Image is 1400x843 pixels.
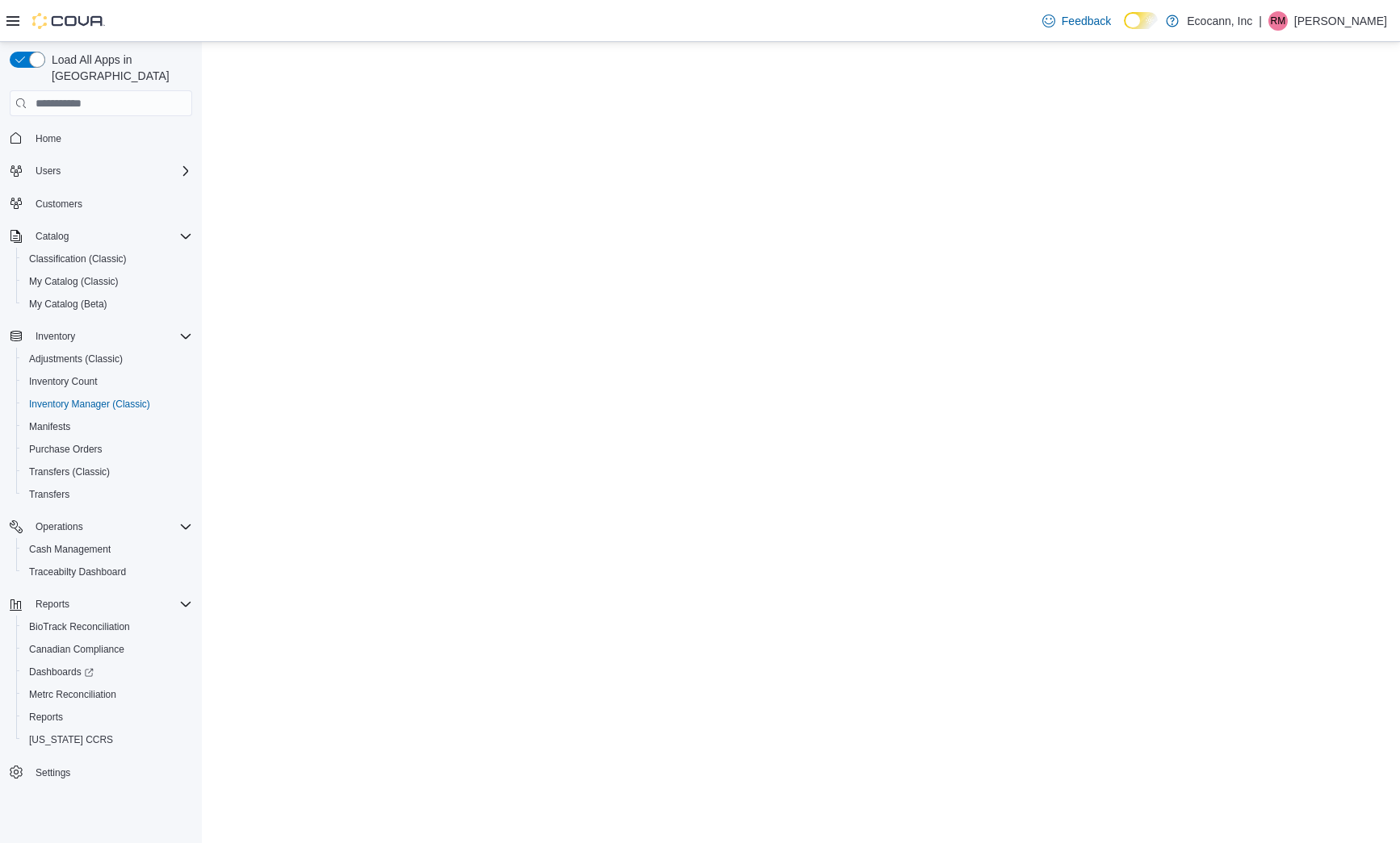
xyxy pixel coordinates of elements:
span: Users [36,165,61,177]
button: Users [29,161,67,181]
a: Transfers (Classic) [23,462,116,482]
a: Settings [29,763,77,782]
button: Purchase Orders [16,438,199,461]
span: Cash Management [23,540,192,559]
button: Inventory [3,325,199,348]
button: Customers [3,192,199,215]
span: Canadian Compliance [29,643,124,656]
button: [US_STATE] CCRS [16,728,199,751]
a: Traceabilty Dashboard [23,562,132,582]
a: Classification (Classic) [23,249,133,269]
span: My Catalog (Beta) [23,294,192,314]
span: Operations [29,517,192,536]
button: Users [3,160,199,182]
button: My Catalog (Classic) [16,270,199,293]
a: Inventory Manager (Classic) [23,394,157,414]
span: Inventory [36,330,75,343]
button: My Catalog (Beta) [16,293,199,315]
a: Reports [23,707,69,727]
span: Inventory Count [29,375,98,388]
a: BioTrack Reconciliation [23,617,136,636]
div: Ray Markland [1268,11,1288,31]
button: Catalog [3,225,199,248]
a: Metrc Reconciliation [23,685,123,704]
span: Traceabilty Dashboard [23,562,192,582]
span: Cash Management [29,543,111,556]
a: Transfers [23,485,76,504]
nav: Complex example [10,119,192,826]
span: Home [29,127,192,148]
span: Customers [29,194,192,214]
a: Adjustments (Classic) [23,349,129,369]
span: Transfers (Classic) [23,462,192,482]
span: BioTrack Reconciliation [29,620,130,633]
button: Inventory Manager (Classic) [16,393,199,415]
span: Canadian Compliance [23,640,192,659]
a: [US_STATE] CCRS [23,730,119,749]
a: Feedback [1036,5,1117,37]
span: Dashboards [23,662,192,682]
span: Reports [29,595,192,614]
span: BioTrack Reconciliation [23,617,192,636]
span: Transfers [29,488,69,501]
a: Manifests [23,417,77,436]
button: Reports [29,595,76,614]
span: Inventory Manager (Classic) [29,398,150,411]
button: Operations [29,517,90,536]
span: RM [1271,11,1286,31]
p: | [1259,11,1262,31]
span: Inventory Count [23,372,192,391]
a: Home [29,129,68,148]
button: Adjustments (Classic) [16,348,199,370]
button: Canadian Compliance [16,638,199,661]
a: Canadian Compliance [23,640,131,659]
span: Classification (Classic) [23,249,192,269]
button: Metrc Reconciliation [16,683,199,706]
button: Reports [16,706,199,728]
button: Transfers (Classic) [16,461,199,483]
span: My Catalog (Beta) [29,298,107,311]
span: Settings [29,762,192,782]
span: Catalog [29,227,192,246]
span: Transfers [23,485,192,504]
a: My Catalog (Classic) [23,272,125,291]
span: [US_STATE] CCRS [29,733,113,746]
span: Feedback [1062,13,1111,29]
span: Adjustments (Classic) [29,353,123,365]
a: Dashboards [23,662,100,682]
span: Metrc Reconciliation [23,685,192,704]
span: Users [29,161,192,181]
button: Classification (Classic) [16,248,199,270]
button: BioTrack Reconciliation [16,616,199,638]
span: Metrc Reconciliation [29,688,116,701]
button: Inventory Count [16,370,199,393]
span: Adjustments (Classic) [23,349,192,369]
a: Dashboards [16,661,199,683]
span: Manifests [29,420,70,433]
input: Dark Mode [1124,12,1158,29]
span: Home [36,132,61,145]
span: Purchase Orders [23,440,192,459]
button: Operations [3,515,199,538]
span: Inventory [29,327,192,346]
span: Settings [36,766,70,779]
span: Catalog [36,230,69,243]
p: Ecocann, Inc [1187,11,1252,31]
span: Washington CCRS [23,730,192,749]
button: Reports [3,593,199,616]
button: Home [3,126,199,149]
img: Cova [32,13,105,29]
p: [PERSON_NAME] [1294,11,1387,31]
a: My Catalog (Beta) [23,294,114,314]
span: Inventory Manager (Classic) [23,394,192,414]
span: Purchase Orders [29,443,103,456]
span: Reports [23,707,192,727]
button: Settings [3,761,199,784]
a: Purchase Orders [23,440,109,459]
span: Classification (Classic) [29,252,127,265]
span: Reports [36,598,69,611]
span: Transfers (Classic) [29,465,110,478]
button: Transfers [16,483,199,506]
span: My Catalog (Classic) [29,275,119,288]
